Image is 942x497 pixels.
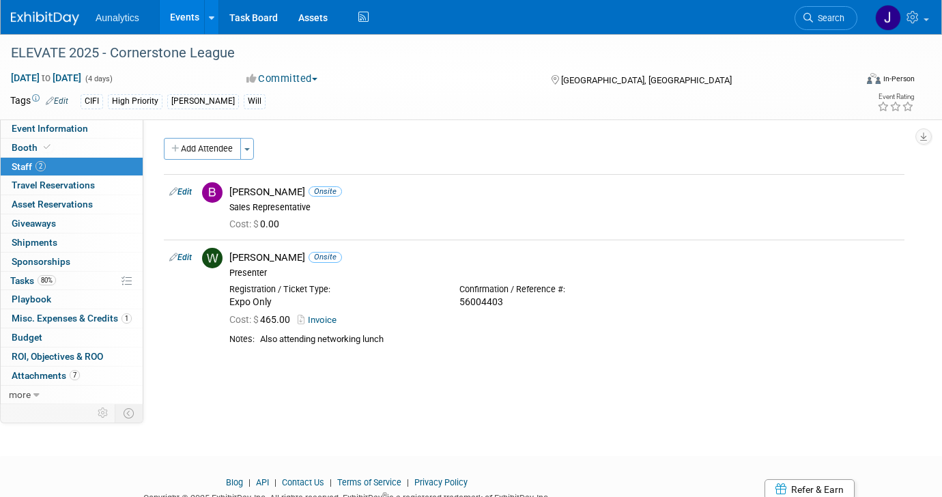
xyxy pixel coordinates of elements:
[12,313,132,324] span: Misc. Expenses & Credits
[12,256,70,267] span: Sponsorships
[122,313,132,324] span: 1
[459,296,669,309] div: 56004403
[1,290,143,309] a: Playbook
[226,477,243,487] a: Blog
[12,123,88,134] span: Event Information
[781,71,915,91] div: Event Format
[46,96,68,106] a: Edit
[96,12,139,23] span: Aunalytics
[877,94,914,100] div: Event Rating
[867,73,881,84] img: Format-Inperson.png
[1,347,143,366] a: ROI, Objectives & ROO
[1,328,143,347] a: Budget
[10,94,68,109] td: Tags
[108,94,162,109] div: High Priority
[40,72,53,83] span: to
[282,477,324,487] a: Contact Us
[12,237,57,248] span: Shipments
[1,233,143,252] a: Shipments
[1,158,143,176] a: Staff2
[164,138,241,160] button: Add Attendee
[202,248,223,268] img: W.jpg
[229,268,899,279] div: Presenter
[813,13,844,23] span: Search
[795,6,857,30] a: Search
[229,296,439,309] div: Expo Only
[245,477,254,487] span: |
[91,404,115,422] td: Personalize Event Tab Strip
[167,94,239,109] div: [PERSON_NAME]
[875,5,901,31] img: Julie Grisanti-Cieslak
[242,72,323,86] button: Committed
[229,202,899,213] div: Sales Representative
[1,139,143,157] a: Booth
[12,370,80,381] span: Attachments
[414,477,468,487] a: Privacy Policy
[337,477,401,487] a: Terms of Service
[1,309,143,328] a: Misc. Expenses & Credits1
[10,275,56,286] span: Tasks
[229,186,899,199] div: [PERSON_NAME]
[229,251,899,264] div: [PERSON_NAME]
[38,275,56,285] span: 80%
[169,187,192,197] a: Edit
[229,314,296,325] span: 465.00
[244,94,266,109] div: Will
[309,186,342,197] span: Onsite
[12,332,42,343] span: Budget
[9,389,31,400] span: more
[35,161,46,171] span: 2
[229,218,285,229] span: 0.00
[12,351,103,362] span: ROI, Objectives & ROO
[115,404,143,422] td: Toggle Event Tabs
[1,119,143,138] a: Event Information
[44,143,51,151] i: Booth reservation complete
[459,284,669,295] div: Confirmation / Reference #:
[10,72,82,84] span: [DATE] [DATE]
[6,41,838,66] div: ELEVATE 2025 - Cornerstone League
[12,142,53,153] span: Booth
[81,94,103,109] div: CIFI
[1,176,143,195] a: Travel Reservations
[229,218,260,229] span: Cost: $
[202,182,223,203] img: B.jpg
[309,252,342,262] span: Onsite
[1,195,143,214] a: Asset Reservations
[256,477,269,487] a: API
[403,477,412,487] span: |
[326,477,335,487] span: |
[12,294,51,304] span: Playbook
[271,477,280,487] span: |
[70,370,80,380] span: 7
[260,334,899,345] div: Also attending networking lunch
[883,74,915,84] div: In-Person
[12,161,46,172] span: Staff
[12,199,93,210] span: Asset Reservations
[229,314,260,325] span: Cost: $
[1,214,143,233] a: Giveaways
[1,386,143,404] a: more
[84,74,113,83] span: (4 days)
[1,272,143,290] a: Tasks80%
[229,334,255,345] div: Notes:
[11,12,79,25] img: ExhibitDay
[1,253,143,271] a: Sponsorships
[169,253,192,262] a: Edit
[298,315,342,325] a: Invoice
[561,75,732,85] span: [GEOGRAPHIC_DATA], [GEOGRAPHIC_DATA]
[1,367,143,385] a: Attachments7
[229,284,439,295] div: Registration / Ticket Type:
[12,180,95,190] span: Travel Reservations
[12,218,56,229] span: Giveaways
